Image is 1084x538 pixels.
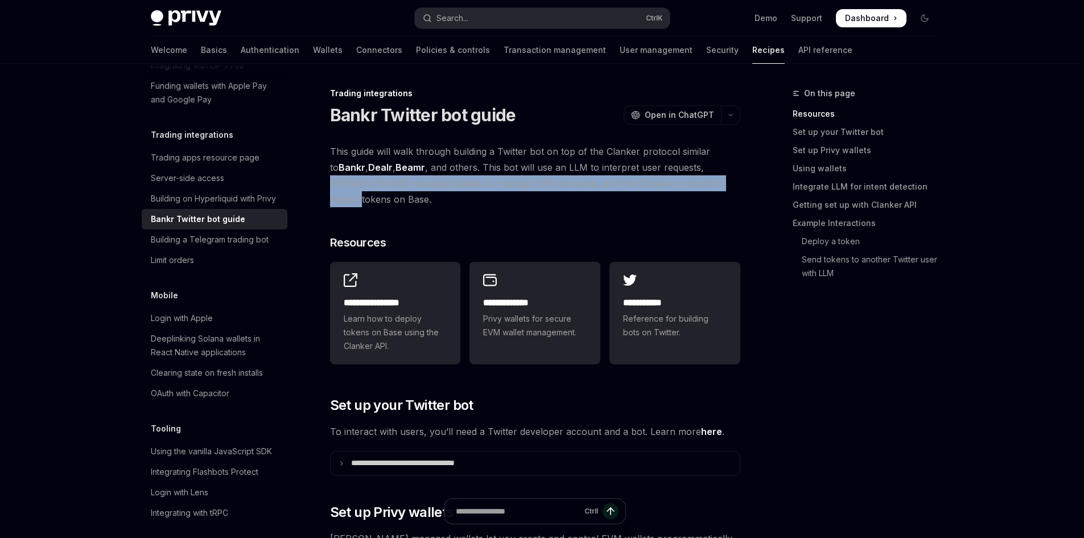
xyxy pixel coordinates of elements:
button: Send message [603,503,619,519]
span: Open in ChatGPT [645,109,714,121]
div: Integrating Flashbots Protect [151,465,258,479]
span: On this page [804,87,855,100]
a: Recipes [752,36,785,64]
a: Login with Apple [142,308,287,328]
a: Demo [755,13,777,24]
a: Clearing state on fresh installs [142,363,287,383]
div: Building a Telegram trading bot [151,233,269,247]
span: Set up your Twitter bot [330,396,473,414]
span: Learn how to deploy tokens on Base using the Clanker API. [344,312,447,353]
a: **** **** **** *Learn how to deploy tokens on Base using the Clanker API. [330,262,461,364]
h5: Tooling [151,422,181,436]
a: User management [620,36,693,64]
a: Transaction management [504,36,606,64]
div: Bankr Twitter bot guide [151,212,245,226]
a: Support [791,13,822,24]
a: Bankr [339,162,365,174]
div: Limit orders [151,253,194,267]
div: Login with Apple [151,311,213,325]
a: Security [706,36,739,64]
a: Policies & controls [416,36,490,64]
span: Reference for building bots on Twitter. [623,312,727,339]
a: Welcome [151,36,187,64]
a: Wallets [313,36,343,64]
button: Open in ChatGPT [624,105,721,125]
a: Login with Lens [142,482,287,503]
a: Using the vanilla JavaScript SDK [142,441,287,462]
a: Getting set up with Clanker API [793,196,943,214]
a: Example Interactions [793,214,943,232]
span: To interact with users, you’ll need a Twitter developer account and a bot. Learn more . [330,424,740,440]
img: dark logo [151,10,221,26]
a: Integrating Flashbots Protect [142,462,287,482]
div: Using the vanilla JavaScript SDK [151,445,272,458]
a: Integrate LLM for intent detection [793,178,943,196]
a: OAuth with Capacitor [142,383,287,404]
span: Privy wallets for secure EVM wallet management. [483,312,587,339]
a: Basics [201,36,227,64]
a: Building on Hyperliquid with Privy [142,188,287,209]
div: OAuth with Capacitor [151,387,229,400]
a: Trading apps resource page [142,147,287,168]
div: Integrating with tRPC [151,506,228,520]
a: Dashboard [836,9,906,27]
div: Trading apps resource page [151,151,259,165]
a: Deploy a token [793,232,943,250]
div: Login with Lens [151,486,208,499]
h5: Trading integrations [151,128,233,142]
div: Funding wallets with Apple Pay and Google Pay [151,79,281,106]
a: Server-side access [142,168,287,188]
a: **** **** *Reference for building bots on Twitter. [609,262,740,364]
span: Resources [330,235,386,250]
a: Beamr [395,162,425,174]
span: This guide will walk through building a Twitter bot on top of the Clanker protocol similar to , ,... [330,143,740,207]
div: Search... [436,11,468,25]
a: API reference [798,36,852,64]
div: Trading integrations [330,88,740,99]
div: Server-side access [151,171,224,185]
div: Clearing state on fresh installs [151,366,263,380]
a: Funding wallets with Apple Pay and Google Pay [142,76,287,110]
a: **** **** ***Privy wallets for secure EVM wallet management. [469,262,600,364]
a: Integrating with tRPC [142,503,287,523]
div: Deeplinking Solana wallets in React Native applications [151,332,281,359]
a: Set up your Twitter bot [793,123,943,141]
a: Deeplinking Solana wallets in React Native applications [142,328,287,363]
a: Connectors [356,36,402,64]
a: Set up Privy wallets [793,141,943,159]
a: Using wallets [793,159,943,178]
a: Resources [793,105,943,123]
span: Ctrl K [646,14,663,23]
button: Toggle dark mode [916,9,934,27]
a: Authentication [241,36,299,64]
a: Dealr [368,162,393,174]
span: Dashboard [845,13,889,24]
a: here [701,426,722,438]
input: Ask a question... [456,499,580,524]
button: Open search [415,8,670,28]
a: Send tokens to another Twitter user with LLM [793,250,943,282]
a: Building a Telegram trading bot [142,229,287,250]
a: Bankr Twitter bot guide [142,209,287,229]
a: Limit orders [142,250,287,270]
div: Building on Hyperliquid with Privy [151,192,276,206]
h5: Mobile [151,289,178,302]
h1: Bankr Twitter bot guide [330,105,516,125]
